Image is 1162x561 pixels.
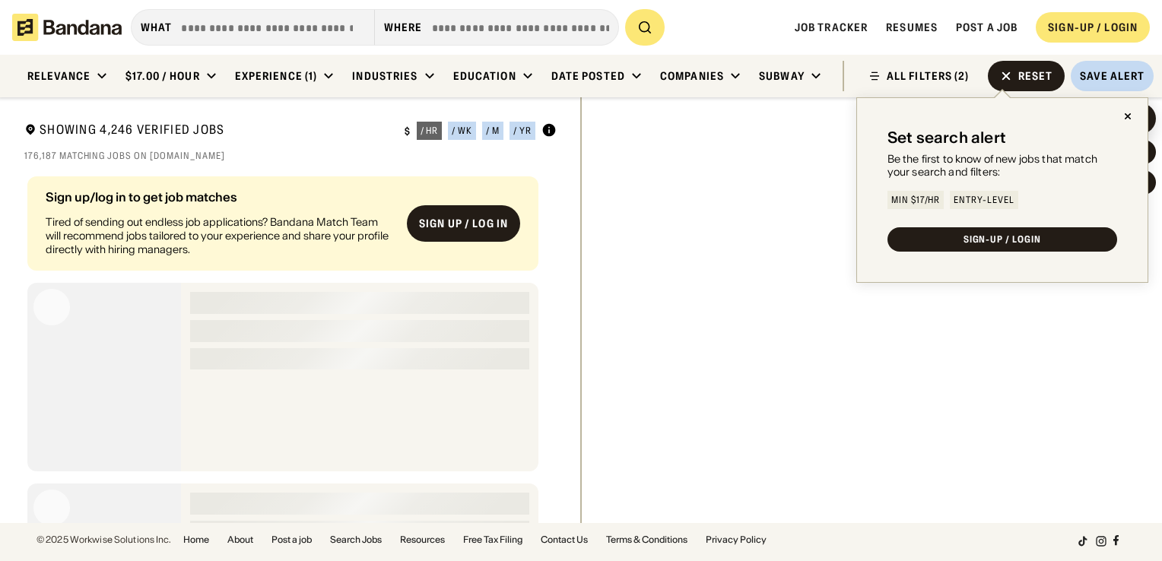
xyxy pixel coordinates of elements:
[46,215,395,257] div: Tired of sending out endless job applications? Bandana Match Team will recommend jobs tailored to...
[956,21,1018,34] a: Post a job
[27,69,90,83] div: Relevance
[1080,69,1145,83] div: Save Alert
[405,125,411,138] div: $
[235,69,318,83] div: Experience (1)
[660,69,724,83] div: Companies
[541,535,588,544] a: Contact Us
[887,153,1117,179] div: Be the first to know of new jobs that match your search and filters:
[352,69,417,83] div: Industries
[486,126,500,135] div: / m
[384,21,423,34] div: Where
[421,126,439,135] div: / hr
[795,21,868,34] a: Job Tracker
[706,535,767,544] a: Privacy Policy
[400,535,445,544] a: Resources
[1048,21,1138,34] div: SIGN-UP / LOGIN
[1018,71,1053,81] div: Reset
[887,71,970,81] div: ALL FILTERS (2)
[24,122,392,141] div: Showing 4,246 Verified Jobs
[886,21,938,34] a: Resumes
[891,195,941,204] div: Min $17/hr
[125,69,200,83] div: $17.00 / hour
[606,535,687,544] a: Terms & Conditions
[37,535,171,544] div: © 2025 Workwise Solutions Inc.
[759,69,805,83] div: Subway
[954,195,1014,204] div: Entry-Level
[419,217,508,230] div: Sign up / Log in
[964,235,1041,244] div: SIGN-UP / LOGIN
[24,150,557,162] div: 176,187 matching jobs on [DOMAIN_NAME]
[463,535,522,544] a: Free Tax Filing
[513,126,532,135] div: / yr
[12,14,122,41] img: Bandana logotype
[183,535,209,544] a: Home
[452,126,472,135] div: / wk
[887,128,1006,147] div: Set search alert
[453,69,516,83] div: Education
[551,69,625,83] div: Date Posted
[141,21,172,34] div: what
[24,170,557,524] div: grid
[330,535,382,544] a: Search Jobs
[227,535,253,544] a: About
[271,535,312,544] a: Post a job
[46,191,395,215] div: Sign up/log in to get job matches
